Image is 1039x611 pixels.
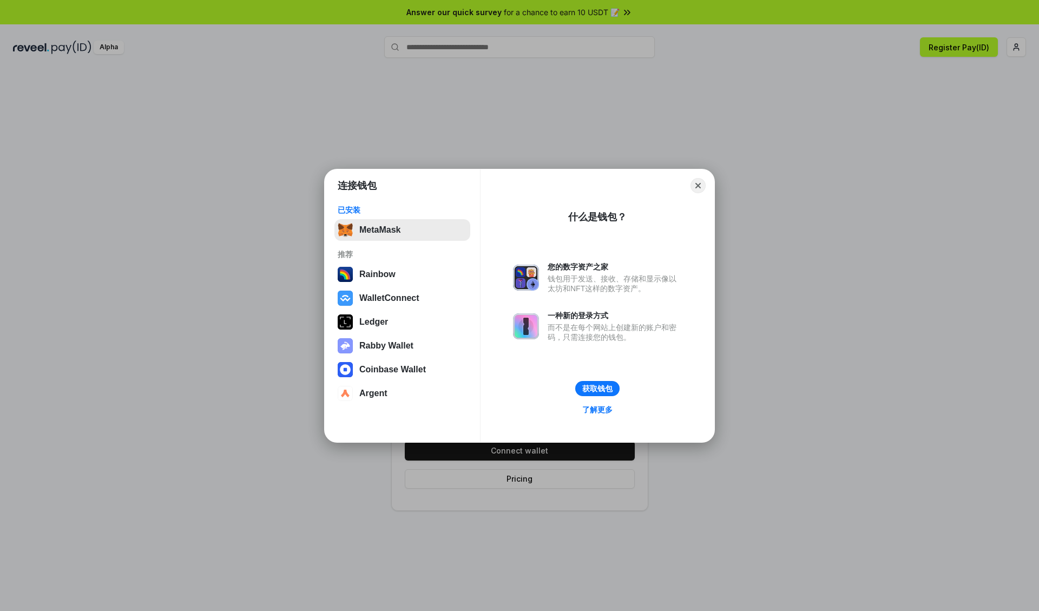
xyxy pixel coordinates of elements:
[338,267,353,282] img: svg+xml,%3Csvg%20width%3D%22120%22%20height%3D%22120%22%20viewBox%3D%220%200%20120%20120%22%20fil...
[548,311,682,320] div: 一种新的登录方式
[338,386,353,401] img: svg+xml,%3Csvg%20width%3D%2228%22%20height%3D%2228%22%20viewBox%3D%220%200%2028%2028%22%20fill%3D...
[582,384,613,393] div: 获取钱包
[334,311,470,333] button: Ledger
[338,179,377,192] h1: 连接钱包
[548,274,682,293] div: 钱包用于发送、接收、存储和显示像以太坊和NFT这样的数字资产。
[334,287,470,309] button: WalletConnect
[575,381,620,396] button: 获取钱包
[338,249,467,259] div: 推荐
[548,262,682,272] div: 您的数字资产之家
[334,264,470,285] button: Rainbow
[359,365,426,375] div: Coinbase Wallet
[334,383,470,404] button: Argent
[334,335,470,357] button: Rabby Wallet
[338,338,353,353] img: svg+xml,%3Csvg%20xmlns%3D%22http%3A%2F%2Fwww.w3.org%2F2000%2Fsvg%22%20fill%3D%22none%22%20viewBox...
[548,323,682,342] div: 而不是在每个网站上创建新的账户和密码，只需连接您的钱包。
[359,293,419,303] div: WalletConnect
[513,265,539,291] img: svg+xml,%3Csvg%20xmlns%3D%22http%3A%2F%2Fwww.w3.org%2F2000%2Fsvg%22%20fill%3D%22none%22%20viewBox...
[338,222,353,238] img: svg+xml,%3Csvg%20fill%3D%22none%22%20height%3D%2233%22%20viewBox%3D%220%200%2035%2033%22%20width%...
[576,403,619,417] a: 了解更多
[334,359,470,380] button: Coinbase Wallet
[338,291,353,306] img: svg+xml,%3Csvg%20width%3D%2228%22%20height%3D%2228%22%20viewBox%3D%220%200%2028%2028%22%20fill%3D...
[359,389,387,398] div: Argent
[513,313,539,339] img: svg+xml,%3Csvg%20xmlns%3D%22http%3A%2F%2Fwww.w3.org%2F2000%2Fsvg%22%20fill%3D%22none%22%20viewBox...
[359,270,396,279] div: Rainbow
[359,341,413,351] div: Rabby Wallet
[338,362,353,377] img: svg+xml,%3Csvg%20width%3D%2228%22%20height%3D%2228%22%20viewBox%3D%220%200%2028%2028%22%20fill%3D...
[359,225,400,235] div: MetaMask
[691,178,706,193] button: Close
[582,405,613,415] div: 了解更多
[338,205,467,215] div: 已安装
[334,219,470,241] button: MetaMask
[568,211,627,224] div: 什么是钱包？
[338,314,353,330] img: svg+xml,%3Csvg%20xmlns%3D%22http%3A%2F%2Fwww.w3.org%2F2000%2Fsvg%22%20width%3D%2228%22%20height%3...
[359,317,388,327] div: Ledger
